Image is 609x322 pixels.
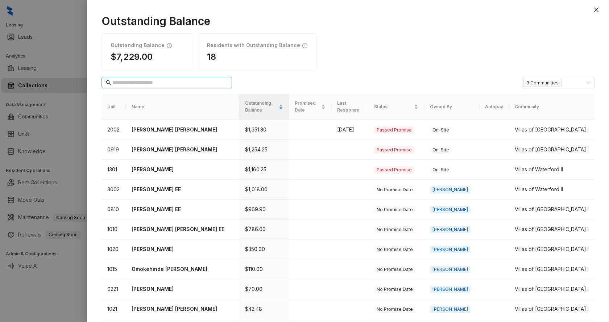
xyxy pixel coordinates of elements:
[515,205,589,213] div: Villas of [GEOGRAPHIC_DATA] I
[239,219,289,239] td: $786.00
[132,166,233,173] p: [PERSON_NAME]
[101,200,126,219] td: 0810
[374,104,413,110] span: Status
[132,265,233,273] p: Omokehinde [PERSON_NAME]
[207,51,307,62] h1: 18
[132,285,233,293] p: [PERSON_NAME]
[101,160,126,180] td: 1301
[239,299,289,319] td: $42.48
[374,266,415,273] span: No Promise Date
[331,120,368,140] td: [DATE]
[430,186,471,193] span: [PERSON_NAME]
[374,146,414,154] span: Passed Promise
[239,279,289,299] td: $70.00
[523,79,562,87] span: 3 Communities
[101,239,126,259] td: 1020
[106,80,111,85] span: search
[101,299,126,319] td: 1021
[101,140,126,160] td: 0919
[101,14,594,28] h1: Outstanding Balance
[289,94,331,120] th: Promised Date
[101,259,126,279] td: 1015
[126,94,239,120] th: Name
[515,245,589,253] div: Villas of [GEOGRAPHIC_DATA] I
[515,285,589,293] div: Villas of [GEOGRAPHIC_DATA] I
[239,180,289,200] td: $1,018.00
[592,5,601,14] button: Close
[101,120,126,140] td: 2002
[374,306,415,313] span: No Promise Date
[430,146,452,154] span: On-Site
[424,94,479,120] th: Owned By
[515,146,589,154] div: Villas of [GEOGRAPHIC_DATA] I
[515,185,589,193] div: Villas of Waterford II
[132,205,233,213] p: [PERSON_NAME] EE
[101,279,126,299] td: 0221
[515,166,589,173] div: Villas of Waterford II
[111,42,165,49] h1: Outstanding Balance
[430,166,452,173] span: On-Site
[368,94,424,120] th: Status
[132,225,233,233] p: [PERSON_NAME] [PERSON_NAME] EE
[239,259,289,279] td: $110.00
[374,226,415,233] span: No Promise Date
[101,219,126,239] td: 1010
[430,266,471,273] span: [PERSON_NAME]
[239,239,289,259] td: $350.00
[374,126,414,134] span: Passed Promise
[479,94,509,120] th: Autopay
[132,305,233,313] p: [PERSON_NAME] [PERSON_NAME]
[430,206,471,213] span: [PERSON_NAME]
[430,226,471,233] span: [PERSON_NAME]
[515,225,589,233] div: Villas of [GEOGRAPHIC_DATA] I
[374,186,415,193] span: No Promise Date
[132,185,233,193] p: [PERSON_NAME] EE
[245,100,277,114] span: Outstanding Balance
[302,42,307,49] span: info-circle
[374,286,415,293] span: No Promise Date
[374,206,415,213] span: No Promise Date
[509,94,594,120] th: Community
[374,246,415,253] span: No Promise Date
[331,94,368,120] th: Last Response
[430,126,452,134] span: On-Site
[295,100,319,114] span: Promised Date
[239,120,289,140] td: $1,351.30
[430,246,471,253] span: [PERSON_NAME]
[515,305,589,313] div: Villas of [GEOGRAPHIC_DATA] I
[430,286,471,293] span: [PERSON_NAME]
[239,160,289,180] td: $1,160.25
[132,146,233,154] p: [PERSON_NAME] [PERSON_NAME]
[167,42,172,49] span: info-circle
[430,306,471,313] span: [PERSON_NAME]
[239,140,289,160] td: $1,254.25
[593,7,599,13] span: close
[374,166,414,173] span: Passed Promise
[515,265,589,273] div: Villas of [GEOGRAPHIC_DATA] I
[101,94,126,120] th: Unit
[111,51,183,62] h1: $7,229.00
[515,126,589,134] div: Villas of [GEOGRAPHIC_DATA] I
[207,42,300,49] h1: Residents with Outstanding Balance
[101,180,126,200] td: 3002
[132,126,233,134] p: [PERSON_NAME] [PERSON_NAME]
[132,245,233,253] p: [PERSON_NAME]
[239,200,289,219] td: $969.90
